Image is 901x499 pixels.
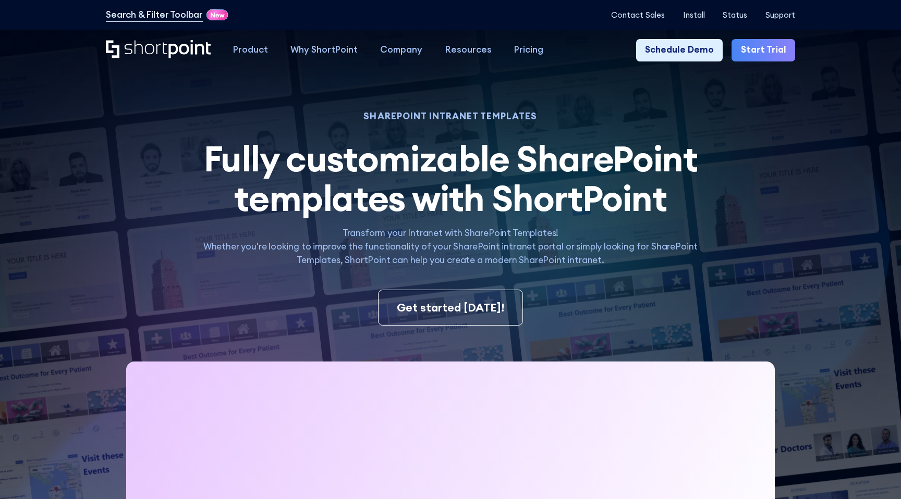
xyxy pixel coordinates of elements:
[233,43,268,57] div: Product
[187,227,714,267] p: Transform your Intranet with SharePoint Templates! Whether you're looking to improve the function...
[723,10,747,20] a: Status
[397,299,504,316] div: Get started [DATE]!
[204,135,698,221] span: Fully customizable SharePoint templates with ShortPoint
[369,39,434,61] a: Company
[106,8,203,22] a: Search & Filter Toolbar
[636,39,723,61] a: Schedule Demo
[445,43,492,57] div: Resources
[765,10,795,20] a: Support
[106,40,211,60] a: Home
[732,39,795,61] a: Start Trial
[378,290,522,326] a: Get started [DATE]!
[514,43,543,57] div: Pricing
[187,113,714,120] h1: SHAREPOINT INTRANET TEMPLATES
[290,43,358,57] div: Why ShortPoint
[683,10,705,20] a: Install
[279,39,369,61] a: Why ShortPoint
[380,43,422,57] div: Company
[434,39,503,61] a: Resources
[222,39,279,61] a: Product
[503,39,554,61] a: Pricing
[611,10,665,20] a: Contact Sales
